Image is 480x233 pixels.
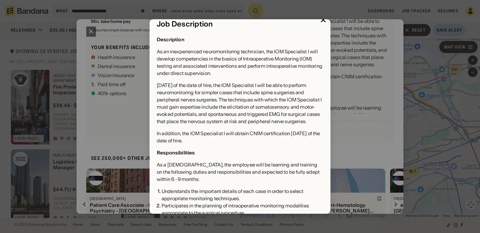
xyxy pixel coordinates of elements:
div: Participates in the planning of intraoperative monitoring modalities appropriate to the surgical ... [162,202,323,216]
div: Description [157,36,185,42]
div: [DATE] of the date of hire, the IOM Specialist I will be able to perform neuromonitoring for simp... [157,82,323,125]
div: Job Description [157,20,323,29]
div: In addition, the IOM Specialist I will obtain CNIM certification [DATE] of the date of hire. [157,130,323,144]
div: As an inexperienced neuromonitoring technician, the IOM Specialist I will develop competencies in... [157,48,323,77]
div: Responsibilities [157,150,195,156]
div: As a [DEMOGRAPHIC_DATA], the employee will be learning and training on the following duties and r... [157,161,323,183]
div: Understands the important details of each case in order to select appropriate monitoring techniques. [162,188,323,202]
